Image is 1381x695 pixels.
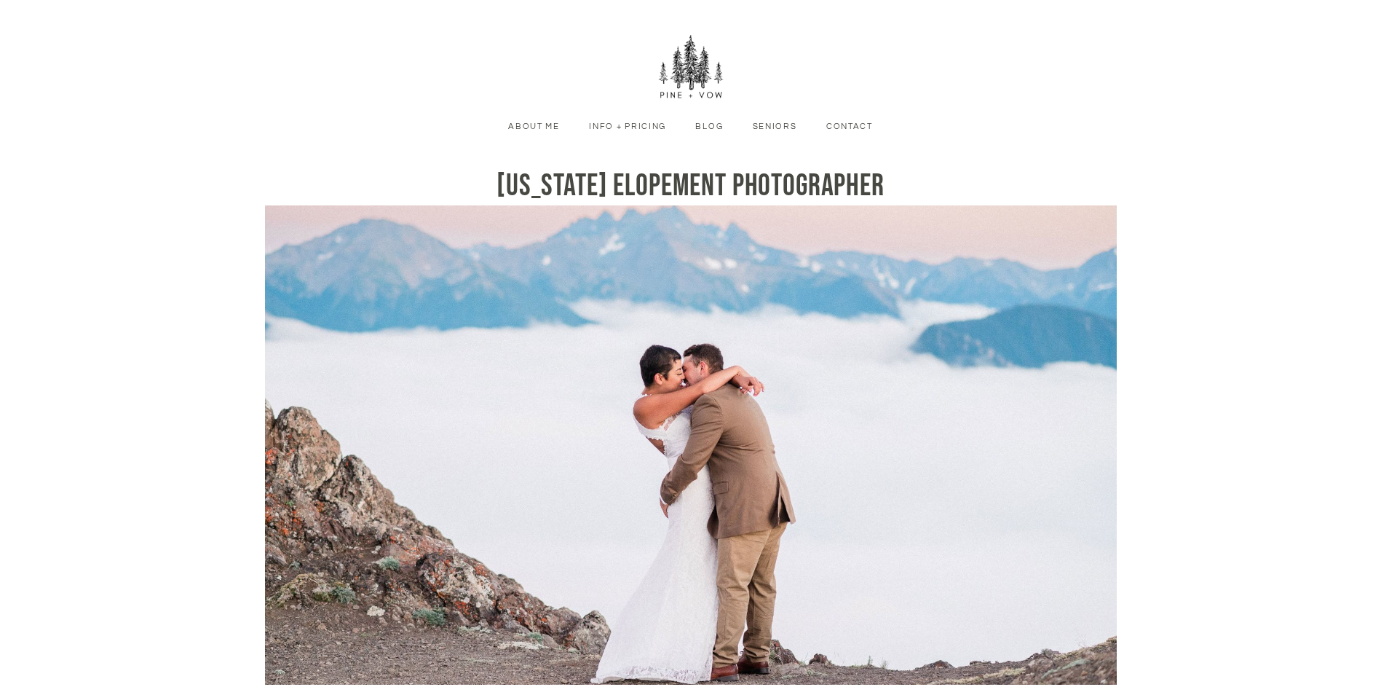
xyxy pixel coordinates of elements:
[684,120,734,133] a: Blog
[496,168,885,205] span: [US_STATE] Elopement Photographer
[741,120,807,133] a: Seniors
[497,120,571,133] a: About Me
[265,127,1117,694] img: Bride and Groom kiss on top of mountain in Olympic National Park. Photo by Washington Elopement P...
[658,35,724,101] img: Pine + Vow
[815,120,884,133] a: Contact
[578,120,677,133] a: Info + Pricing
